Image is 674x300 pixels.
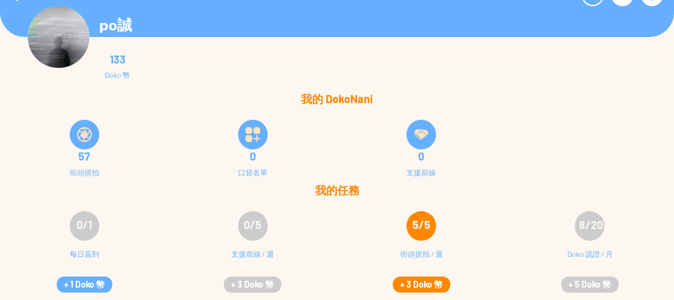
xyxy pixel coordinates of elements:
span: 0/5 [244,218,261,231]
span: 5/5 [413,218,430,231]
img: snapShot.svg [77,127,92,142]
div: 57 [7,150,161,162]
span: 8/20 [578,218,602,231]
img: Visruth.jpg not found [28,6,89,68]
div: 0 [176,150,329,162]
button: + 1 Doko 幣 [57,277,112,293]
div: 街頭抓拍 / 週 [400,248,443,273]
div: 0 [345,150,498,162]
span: 0/1 [76,218,92,231]
button: + 5 Doko 幣 [561,277,619,293]
div: 支援前線 / 週 [231,248,274,273]
div: 口袋名單 [238,168,268,177]
div: Doko 幣 [105,70,130,79]
div: 支援前線 [406,168,436,177]
div: 133 [105,53,130,65]
img: frontLineSupply.svg [414,127,429,142]
div: 街頭抓拍 [70,168,99,177]
div: 每日簽到 [70,248,99,273]
p: po誠 [99,15,132,36]
div: Doko 認證 / 月 [567,248,612,273]
img: bucketListIcon.svg [245,127,260,142]
button: + 3 Doko 幣 [224,277,281,293]
button: + 3 Doko 幣 [393,277,450,293]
